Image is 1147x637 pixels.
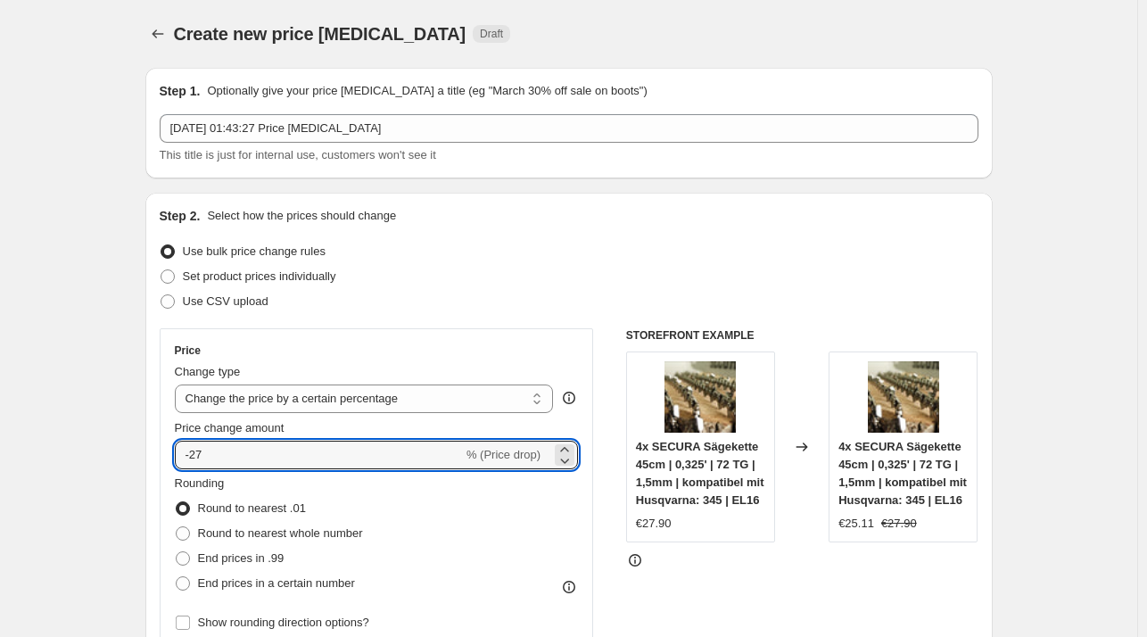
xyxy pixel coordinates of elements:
img: 618DA5SLV2S_80x.jpg [868,361,939,433]
span: Use CSV upload [183,294,268,308]
span: Round to nearest .01 [198,501,306,515]
p: Optionally give your price [MEDICAL_DATA] a title (eg "March 30% off sale on boots") [207,82,647,100]
span: Set product prices individually [183,269,336,283]
span: 4x SECURA Sägekette 45cm | 0,325' | 72 TG | 1,5mm | kompatibel mit Husqvarna: 345 | EL16 [636,440,764,507]
h3: Price [175,343,201,358]
div: €27.90 [636,515,672,533]
input: -15 [175,441,463,469]
span: Show rounding direction options? [198,616,369,629]
p: Select how the prices should change [207,207,396,225]
span: End prices in .99 [198,551,285,565]
h6: STOREFRONT EXAMPLE [626,328,978,343]
span: Price change amount [175,421,285,434]
span: Create new price [MEDICAL_DATA] [174,24,466,44]
button: Price change jobs [145,21,170,46]
div: €25.11 [838,515,874,533]
span: This title is just for internal use, customers won't see it [160,148,436,161]
span: Rounding [175,476,225,490]
span: % (Price drop) [466,448,540,461]
span: End prices in a certain number [198,576,355,590]
h2: Step 1. [160,82,201,100]
div: help [560,389,578,407]
h2: Step 2. [160,207,201,225]
strike: €27.90 [881,515,917,533]
span: 4x SECURA Sägekette 45cm | 0,325' | 72 TG | 1,5mm | kompatibel mit Husqvarna: 345 | EL16 [838,440,967,507]
span: Change type [175,365,241,378]
span: Draft [480,27,503,41]
span: Use bulk price change rules [183,244,326,258]
img: 618DA5SLV2S_80x.jpg [664,361,736,433]
input: 30% off holiday sale [160,114,978,143]
span: Round to nearest whole number [198,526,363,540]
